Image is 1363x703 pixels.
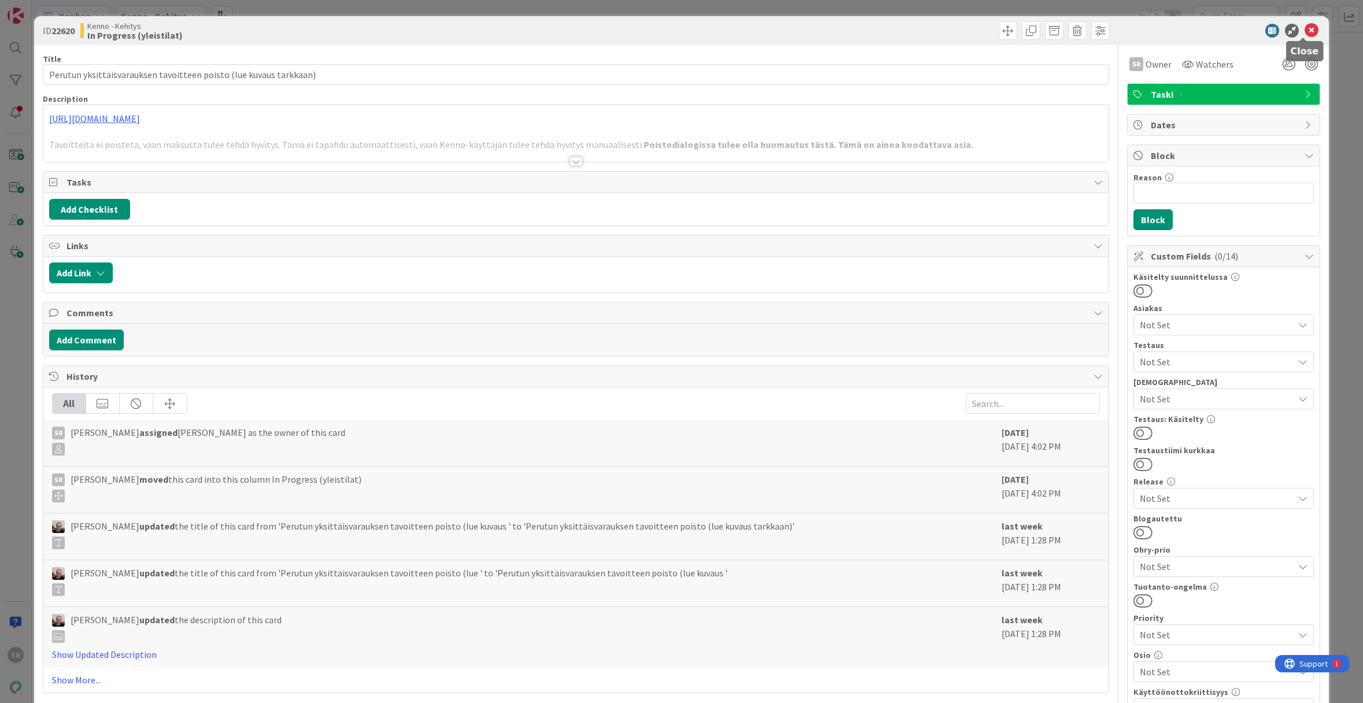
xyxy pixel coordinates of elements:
span: Custom Fields [1151,249,1299,263]
span: Tasks [67,175,1088,189]
b: last week [1002,567,1043,579]
div: Käsitelty suunnittelussa [1133,273,1314,281]
div: Release [1133,478,1314,486]
div: Blogautettu [1133,515,1314,523]
div: Asiakas [1133,304,1314,312]
div: SR [1129,57,1143,71]
div: SR [52,427,65,439]
div: [DATE] 4:02 PM [1002,472,1100,507]
b: 22620 [51,25,75,36]
a: [URL][DOMAIN_NAME] [49,113,140,124]
div: 1 [60,5,63,14]
div: [DATE] 1:28 PM [1002,566,1100,601]
div: [DEMOGRAPHIC_DATA] [1133,378,1314,386]
span: Description [43,94,88,104]
button: Add Comment [49,330,124,350]
b: updated [139,567,175,579]
span: Not Set [1140,665,1294,679]
h5: Close [1291,46,1319,57]
b: In Progress (yleistilat) [87,31,183,40]
span: Watchers [1196,57,1233,71]
div: [DATE] 1:28 PM [1002,613,1100,661]
div: [DATE] 4:02 PM [1002,425,1100,460]
div: Käyttöönottokriittisyys [1133,688,1314,696]
span: Comments [67,306,1088,320]
span: History [67,369,1088,383]
div: Tuotanto-ongelma [1133,583,1314,591]
span: ID [43,24,75,38]
div: Testaustiimi kurkkaa [1133,446,1314,454]
span: Kenno - Kehitys [87,21,183,31]
span: Not Set [1140,558,1288,575]
div: Testaus: Käsitelty [1133,415,1314,423]
span: [PERSON_NAME] this card into this column In Progress (yleistilat) [71,472,361,502]
img: JH [52,614,65,627]
span: Not Set [1140,627,1288,643]
button: Block [1133,209,1173,230]
img: JH [52,520,65,533]
span: Dates [1151,118,1299,132]
div: Osio [1133,651,1314,659]
label: Reason [1133,172,1162,183]
a: Show More... [52,673,1100,687]
div: [DATE] 1:28 PM [1002,519,1100,554]
div: All [53,394,86,413]
span: ( 0/14 ) [1214,250,1238,262]
span: Not Set [1140,491,1294,505]
a: Show Updated Description [52,649,157,660]
div: SR [52,473,65,486]
img: JH [52,567,65,580]
b: updated [139,614,175,626]
label: Title [43,54,61,64]
div: Ohry-prio [1133,546,1314,554]
div: Testaus [1133,341,1314,349]
div: Priority [1133,614,1314,622]
b: assigned [139,427,178,438]
span: Links [67,239,1088,253]
span: Not Set [1140,318,1294,332]
span: Owner [1146,57,1172,71]
span: Not Set [1140,355,1294,369]
span: [PERSON_NAME] [PERSON_NAME] as the owner of this card [71,425,345,456]
span: Support [24,2,53,16]
span: [PERSON_NAME] the title of this card from 'Perutun yksittäisvarauksen tavoitteen poisto (lue kuva... [71,519,795,549]
input: type card name here... [43,64,1109,85]
b: [DATE] [1002,473,1029,485]
span: [PERSON_NAME] the title of this card from 'Perutun yksittäisvarauksen tavoitteen poisto (lue ' to... [71,566,727,596]
button: Add Link [49,262,113,283]
b: moved [139,473,168,485]
span: [PERSON_NAME] the description of this card [71,613,282,643]
span: Not Set [1140,392,1294,406]
b: updated [139,520,175,532]
input: Search... [966,393,1100,414]
b: [DATE] [1002,427,1029,438]
button: Add Checklist [49,199,130,220]
span: Taski [1151,87,1299,101]
span: Block [1151,149,1299,162]
b: last week [1002,614,1043,626]
b: last week [1002,520,1043,532]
